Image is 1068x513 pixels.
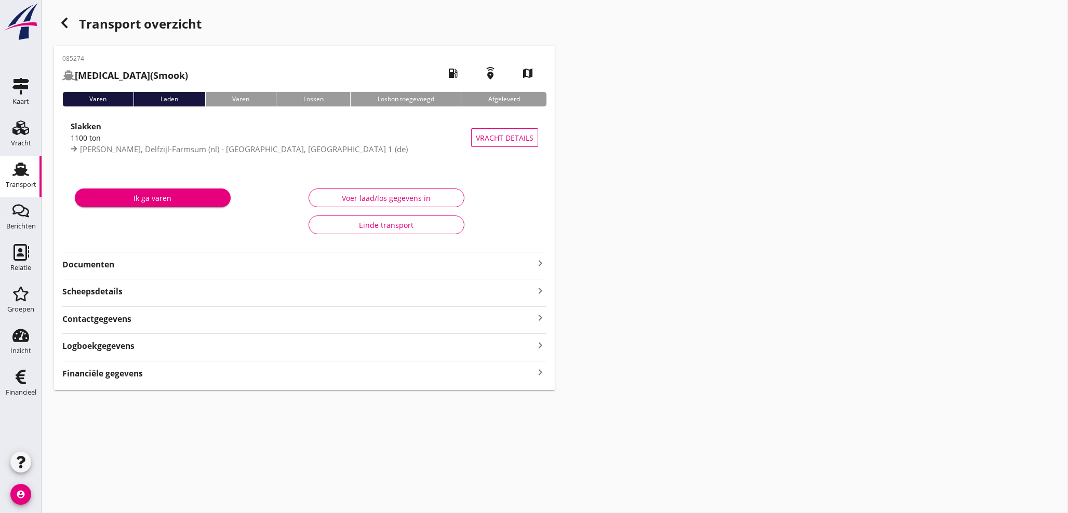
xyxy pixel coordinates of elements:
strong: Slakken [71,121,101,131]
div: 1100 ton [71,132,471,143]
div: Afgeleverd [461,92,546,106]
div: Transport [6,181,36,188]
div: Groepen [7,306,34,313]
strong: Logboekgegevens [62,340,135,352]
strong: Documenten [62,259,534,271]
i: keyboard_arrow_right [534,311,546,325]
button: Vracht details [471,128,538,147]
i: local_gas_station [438,59,468,88]
strong: Contactgegevens [62,313,131,325]
span: [PERSON_NAME], Delfzijl-Farmsum (nl) - [GEOGRAPHIC_DATA], [GEOGRAPHIC_DATA] 1 (de) [80,144,408,154]
div: Financieel [6,389,36,396]
div: Ik ga varen [83,193,222,204]
p: 085274 [62,54,188,63]
i: keyboard_arrow_right [534,257,546,269]
i: emergency_share [476,59,505,88]
div: Relatie [10,264,31,271]
strong: Financiële gegevens [62,368,143,380]
div: Berichten [6,223,36,230]
div: Einde transport [317,220,456,231]
div: Varen [62,92,133,106]
i: account_circle [10,484,31,505]
strong: Scheepsdetails [62,286,123,298]
i: keyboard_arrow_right [534,366,546,380]
div: Laden [133,92,205,106]
a: Slakken1100 ton[PERSON_NAME], Delfzijl-Farmsum (nl) - [GEOGRAPHIC_DATA], [GEOGRAPHIC_DATA] 1 (de)... [62,115,546,160]
div: Voer laad/los gegevens in [317,193,456,204]
strong: [MEDICAL_DATA] [75,69,150,82]
div: Losbon toegevoegd [350,92,461,106]
div: Kaart [12,98,29,105]
h2: (Smook) [62,69,188,83]
div: Lossen [276,92,350,106]
i: map [513,59,542,88]
span: Vracht details [476,132,533,143]
h1: Transport overzicht [54,12,555,46]
div: Inzicht [10,347,31,354]
button: Ik ga varen [75,188,231,207]
div: Varen [205,92,276,106]
img: logo-small.a267ee39.svg [2,3,39,41]
i: keyboard_arrow_right [534,338,546,352]
button: Einde transport [309,215,464,234]
button: Voer laad/los gegevens in [309,188,464,207]
i: keyboard_arrow_right [534,283,546,298]
div: Vracht [11,140,31,146]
